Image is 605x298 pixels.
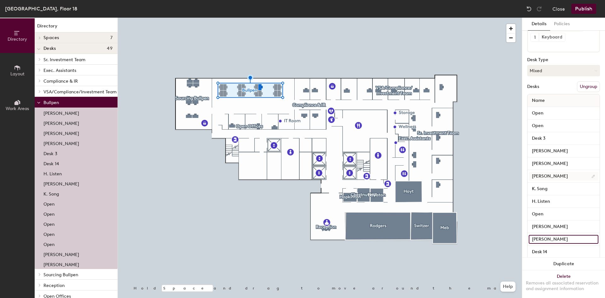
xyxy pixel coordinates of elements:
span: Reception [43,283,65,288]
button: Help [500,282,516,292]
input: Unnamed desk [529,147,598,155]
p: Desk 3 [43,149,57,156]
button: DeleteRemoves all associated reservation and assignment information [522,270,605,298]
div: Desks [527,84,539,89]
button: 1 [531,33,539,41]
button: Details [528,18,550,31]
span: Spaces [43,35,59,40]
button: Duplicate [522,258,605,270]
button: Ungroup [577,81,600,92]
span: Sourcing Bullpen [43,272,78,278]
button: Mixed [527,65,600,76]
input: Unnamed desk [529,248,598,256]
input: Unnamed desk [529,222,598,231]
span: Desks [43,46,56,51]
p: [PERSON_NAME] [43,179,79,187]
input: Unnamed desk [529,235,598,244]
p: [PERSON_NAME] [43,129,79,136]
img: Undo [526,6,532,12]
span: VSA/Compliance/Investment Team [43,89,117,95]
div: Keyboard [539,33,565,41]
span: Exec. Assistants [43,68,76,73]
span: Directory [8,37,27,42]
div: [GEOGRAPHIC_DATA], Floor 18 [5,5,77,13]
span: Sr. Investment Team [43,57,85,62]
p: Open [43,240,55,247]
img: Redo [536,6,542,12]
p: H. Listen [43,169,62,177]
p: [PERSON_NAME] [43,119,79,126]
input: Unnamed desk [529,109,598,118]
input: Unnamed desk [529,121,598,130]
h1: Directory [35,23,118,32]
span: Bullpen [43,100,59,105]
input: Unnamed desk [529,134,598,143]
p: K. Song [43,190,59,197]
span: Layout [10,71,25,77]
span: Work Areas [6,106,29,111]
p: Open [43,220,55,227]
span: 49 [107,46,112,51]
input: Unnamed desk [529,210,598,219]
p: [PERSON_NAME] [43,260,79,267]
p: [PERSON_NAME] [43,109,79,116]
button: Publish [571,4,596,14]
p: Open [43,230,55,237]
p: [PERSON_NAME] [43,250,79,257]
span: 1 [534,34,536,41]
input: Unnamed desk [529,172,598,181]
p: Open [43,200,55,207]
input: Unnamed desk [529,159,598,168]
input: Unnamed desk [529,184,598,193]
div: Desk Type [527,57,600,62]
p: [PERSON_NAME] [43,139,79,146]
span: 7 [110,35,112,40]
span: Compliance & IR [43,79,78,84]
p: Desk 14 [43,159,59,167]
button: Close [552,4,565,14]
p: Open [43,210,55,217]
button: Policies [550,18,573,31]
input: Unnamed desk [529,197,598,206]
span: Name [529,95,548,106]
div: Removes all associated reservation and assignment information [526,280,601,292]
